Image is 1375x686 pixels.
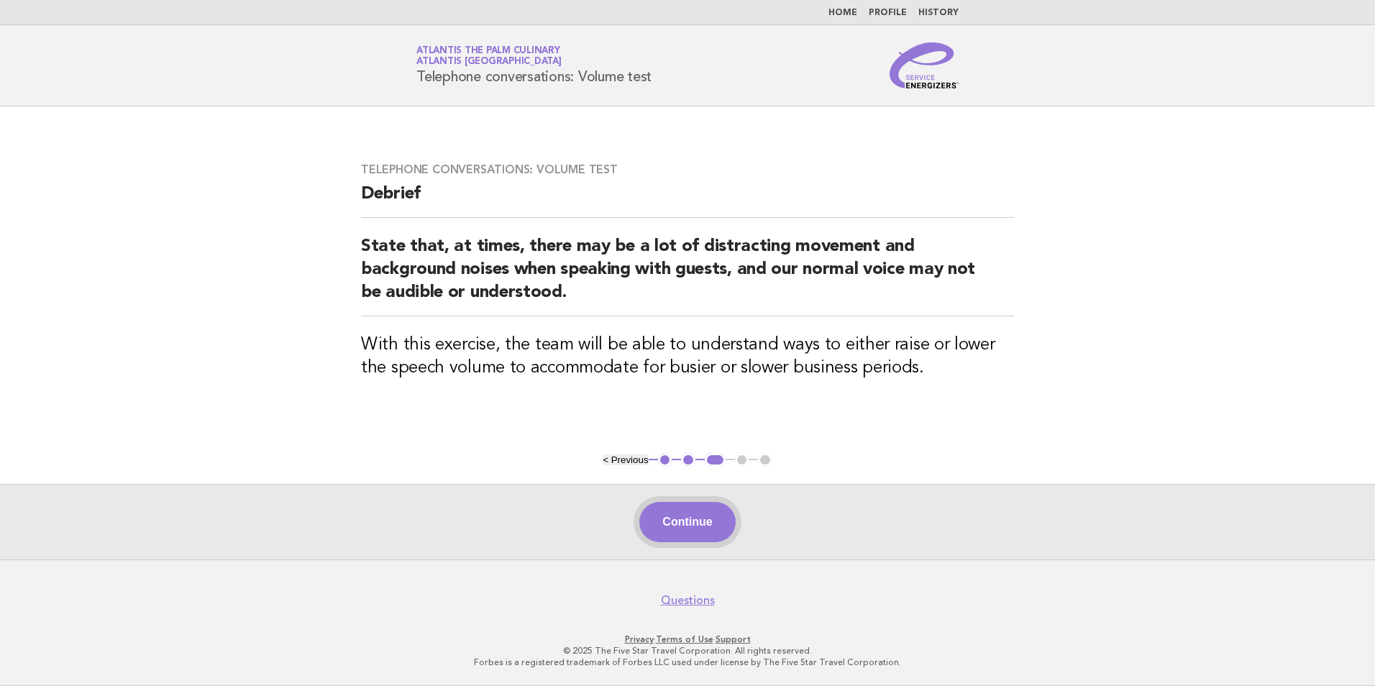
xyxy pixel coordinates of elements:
a: Privacy [625,634,654,644]
img: Service Energizers [890,42,959,88]
a: Terms of Use [656,634,713,644]
a: Atlantis The Palm CulinaryAtlantis [GEOGRAPHIC_DATA] [416,46,562,66]
a: History [918,9,959,17]
button: 1 [658,453,672,467]
a: Support [716,634,751,644]
p: © 2025 The Five Star Travel Corporation. All rights reserved. [247,645,1128,657]
h3: With this exercise, the team will be able to understand ways to either raise or lower the speech ... [361,334,1014,380]
h2: Debrief [361,183,1014,218]
button: < Previous [603,454,648,465]
a: Profile [869,9,907,17]
a: Home [828,9,857,17]
button: Continue [639,502,735,542]
h1: Telephone conversations: Volume test [416,47,652,84]
p: Forbes is a registered trademark of Forbes LLC used under license by The Five Star Travel Corpora... [247,657,1128,668]
button: 3 [705,453,726,467]
h3: Telephone conversations: Volume test [361,163,1014,177]
a: Questions [661,593,715,608]
button: 2 [681,453,695,467]
p: · · [247,634,1128,645]
span: Atlantis [GEOGRAPHIC_DATA] [416,58,562,67]
h2: State that, at times, there may be a lot of distracting movement and background noises when speak... [361,235,1014,316]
